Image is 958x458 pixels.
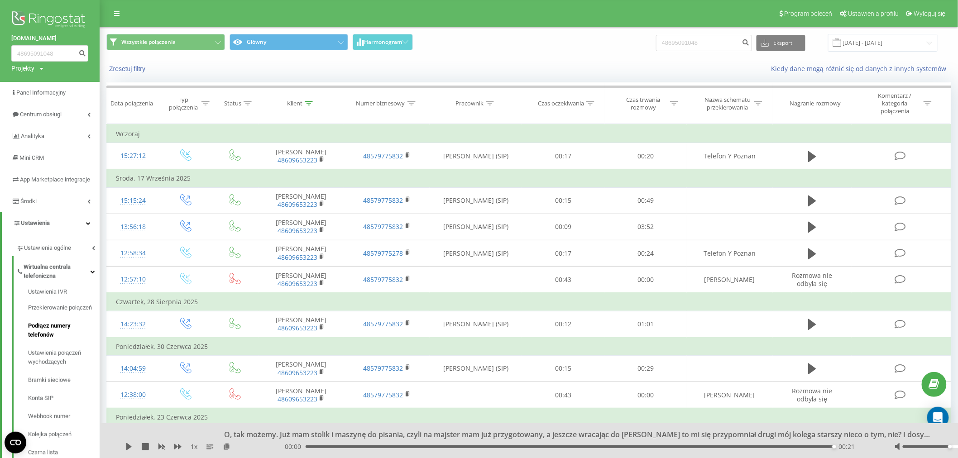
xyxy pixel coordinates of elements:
td: [PERSON_NAME] (SIP) [430,311,522,338]
a: Kolejka połączeń [28,425,100,444]
td: Czwartek, 28 Sierpnia 2025 [107,293,951,311]
td: Poniedziałek, 23 Czerwca 2025 [107,408,951,426]
span: Rozmowa nie odbyła się [792,271,833,288]
td: 00:15 [522,187,604,214]
div: 12:57:10 [116,271,150,288]
td: 00:43 [522,382,604,409]
td: 00:12 [522,311,604,338]
div: 15:15:24 [116,192,150,210]
div: Typ połączenia [168,96,200,111]
span: Wszystkie połączenia [121,38,176,46]
td: 00:00 [604,267,687,293]
td: [PERSON_NAME] [259,187,344,214]
span: Centrum obsługi [20,111,62,118]
a: 48579775832 [364,320,403,328]
div: 13:56:18 [116,218,150,236]
img: Ringostat logo [11,9,88,32]
td: 00:24 [604,240,687,267]
span: Bramki sieciowe [28,376,71,385]
td: 00:49 [604,187,687,214]
span: 1 x [191,442,197,451]
a: 48609653223 [278,226,317,235]
td: [PERSON_NAME] (SIP) [430,187,522,214]
td: [PERSON_NAME] [259,240,344,267]
div: Accessibility label [833,445,836,448]
td: 00:20 [604,143,687,170]
span: 00:00 [285,442,306,451]
a: 48579775832 [364,196,403,205]
td: [PERSON_NAME] [259,267,344,293]
a: [DOMAIN_NAME] [11,34,88,43]
button: Wszystkie połączenia [106,34,225,50]
a: 48609653223 [278,324,317,332]
div: 14:23:32 [116,315,150,333]
td: 03:52 [604,214,687,240]
div: Numer biznesowy [356,100,405,107]
td: Telefon Y Poznan [687,143,772,170]
div: Data połączenia [110,100,153,107]
td: 00:15 [522,355,604,382]
span: Wyloguj się [914,10,946,17]
a: 48579775832 [364,391,403,399]
span: Ustawienia ogólne [24,243,71,253]
td: Poniedziałek, 30 Czerwca 2025 [107,338,951,356]
td: 00:43 [522,267,604,293]
a: 48609653223 [278,279,317,288]
td: [PERSON_NAME] (SIP) [430,240,522,267]
div: 12:38:00 [116,386,150,404]
a: 48579775832 [364,275,403,284]
a: Bramki sieciowe [28,371,100,389]
span: App Marketplace integracje [20,176,90,183]
button: Zresetuj filtry [106,65,150,73]
div: 15:27:12 [116,147,150,165]
td: [PERSON_NAME] [259,355,344,382]
span: Środki [20,198,37,205]
a: 48579775832 [364,152,403,160]
a: 48579775278 [364,249,403,258]
div: Komentarz / kategoria połączenia [868,92,921,115]
span: Czarna lista [28,448,58,457]
div: Open Intercom Messenger [927,407,949,429]
td: 00:17 [522,240,604,267]
a: 48609653223 [278,368,317,377]
a: Kiedy dane mogą różnić się od danych z innych systemów [771,64,951,73]
td: [PERSON_NAME] [259,214,344,240]
span: Ustawienia połączeń wychodzących [28,348,95,367]
span: Analityka [21,133,44,139]
span: Ustawienia [21,219,50,226]
input: Wyszukiwanie według numeru [11,45,88,62]
td: 00:29 [604,355,687,382]
button: Harmonogram [353,34,413,50]
td: [PERSON_NAME] (SIP) [430,143,522,170]
td: Wczoraj [107,125,951,143]
span: Konta SIP [28,394,53,403]
div: Nazwa schematu przekierowania [704,96,752,111]
div: Czas trwania rozmowy [619,96,668,111]
button: Eksport [757,35,805,51]
a: 48609653223 [278,253,317,262]
a: Podłącz numery telefonów [28,317,100,344]
span: Panel Informacyjny [16,89,66,96]
button: Główny [230,34,348,50]
td: 00:09 [522,214,604,240]
a: Ustawienia ogólne [16,237,100,256]
div: Accessibility label [948,445,952,448]
a: Webhook numer [28,407,100,425]
a: 48609653223 [278,395,317,403]
td: Środa, 17 Września 2025 [107,169,951,187]
div: Pracownik [455,100,484,107]
a: Przekierowanie połączeń [28,299,100,317]
a: Konta SIP [28,389,100,407]
span: Webhook numer [28,412,70,421]
td: [PERSON_NAME] [259,143,344,170]
span: Podłącz numery telefonów [28,321,95,339]
a: Ustawienia IVR [28,287,100,299]
div: Nagranie rozmowy [790,100,841,107]
td: 01:01 [604,311,687,338]
a: 48579775832 [364,222,403,231]
div: 12:58:34 [116,244,150,262]
td: [PERSON_NAME] (SIP) [430,214,522,240]
span: Wirtualna centrala telefoniczna [24,262,91,281]
span: Ustawienia IVR [28,287,67,296]
td: [PERSON_NAME] [687,267,772,293]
